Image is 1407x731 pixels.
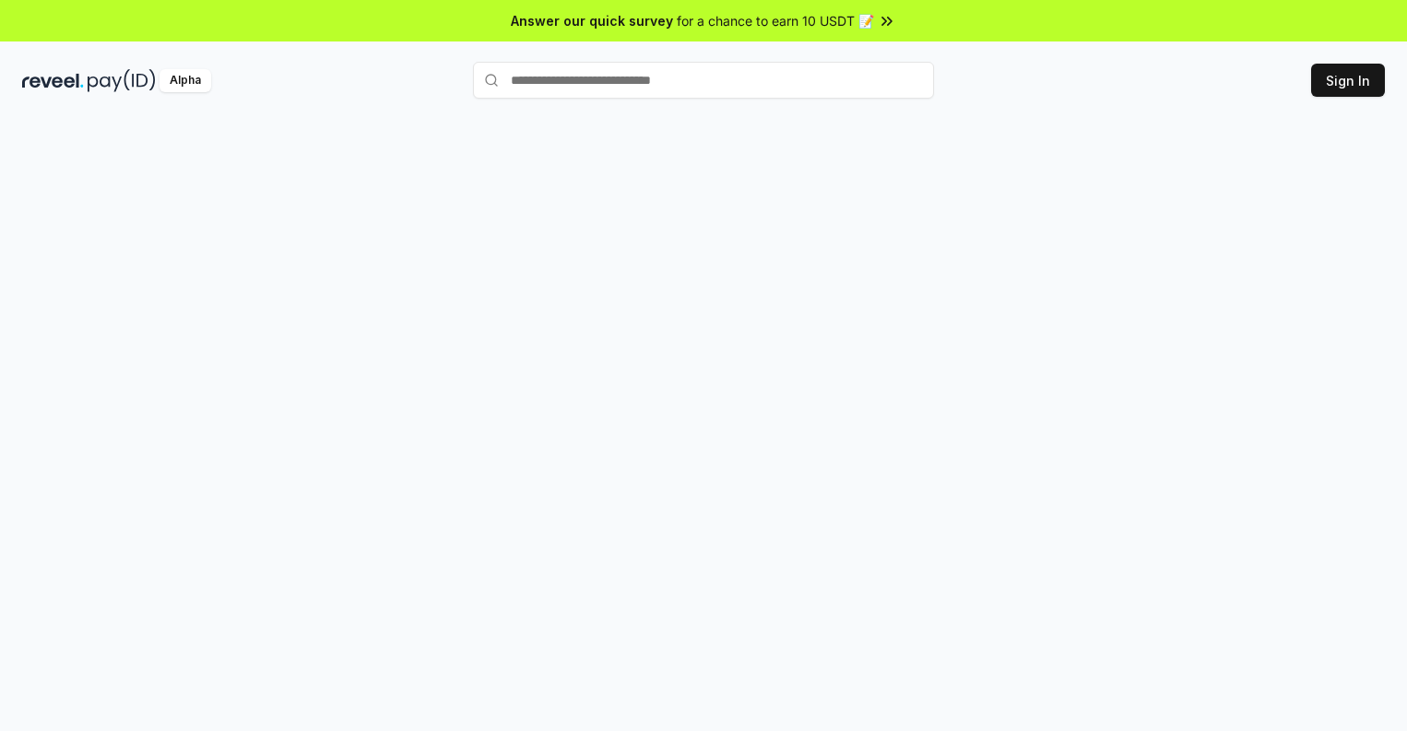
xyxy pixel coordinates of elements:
[160,69,211,92] div: Alpha
[22,69,84,92] img: reveel_dark
[677,11,874,30] span: for a chance to earn 10 USDT 📝
[88,69,156,92] img: pay_id
[511,11,673,30] span: Answer our quick survey
[1311,64,1385,97] button: Sign In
